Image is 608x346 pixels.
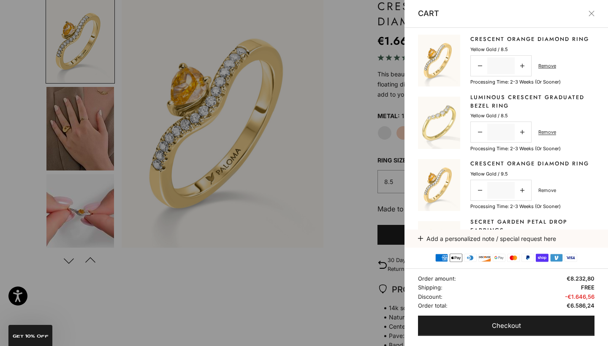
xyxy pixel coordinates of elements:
a: Luminous Crescent Graduated Bezel Ring [470,93,594,110]
a: Crescent Orange Diamond Ring [470,35,589,43]
p: Processing time: 2-3 weeks (or sooner) [470,78,561,86]
span: Discount: [418,292,442,301]
img: #YellowGold [418,159,460,211]
p: Processing time: 2-3 weeks (or sooner) [470,145,561,152]
p: Cart [418,8,439,20]
img: #YellowGold [418,97,460,149]
span: GET 10% Off [13,334,49,338]
span: Order amount: [418,274,456,283]
p: Yellow Gold / 9.5 [470,170,508,178]
a: Secret Garden Petal Drop Earrings [470,218,594,234]
button: Checkout [418,316,594,336]
p: Processing time: 2-3 weeks (or sooner) [470,203,561,210]
a: Remove [538,128,556,136]
a: Crescent Orange Diamond Ring [470,159,589,168]
a: Remove [538,187,556,194]
a: Remove [538,62,556,70]
input: Change quantity [487,57,515,74]
input: Change quantity [487,182,515,199]
span: -€1.646,56 [565,292,594,301]
input: Change quantity [487,124,515,141]
span: €6.586,24 [567,301,594,310]
p: Yellow Gold / 8.5 [470,112,508,119]
div: GET 10% Off [8,325,52,346]
img: #YellowGold [418,35,460,86]
span: Shipping: [418,283,442,292]
p: Yellow Gold / 8.5 [470,46,508,53]
img: #YellowGold [418,221,460,273]
span: €8.232,80 [567,274,594,283]
button: Add a personalized note / special request here [418,230,594,248]
span: Order total: [418,301,448,310]
span: FREE [581,283,594,292]
span: Checkout [492,321,521,331]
